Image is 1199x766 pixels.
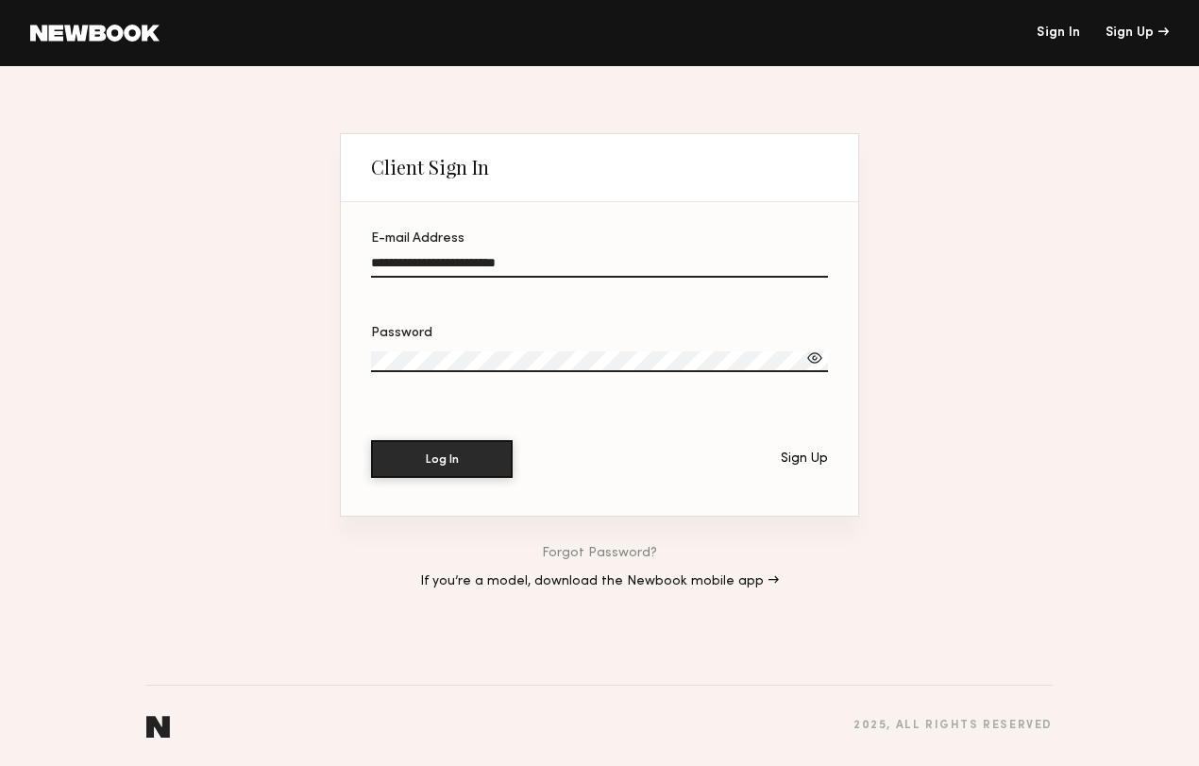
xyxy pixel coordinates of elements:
div: Sign Up [1106,26,1169,40]
button: Log In [371,440,513,478]
a: Sign In [1037,26,1080,40]
a: Forgot Password? [542,547,657,560]
a: If you’re a model, download the Newbook mobile app → [420,575,779,588]
div: Password [371,327,828,340]
div: 2025 , all rights reserved [853,720,1053,732]
div: Client Sign In [371,156,489,179]
input: Password [371,351,828,372]
input: E-mail Address [371,256,828,278]
div: E-mail Address [371,232,828,246]
div: Sign Up [781,452,828,466]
